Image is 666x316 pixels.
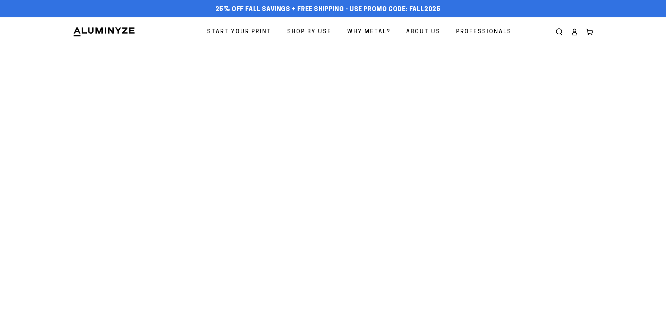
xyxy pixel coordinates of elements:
span: Start Your Print [207,27,272,37]
span: Why Metal? [347,27,391,37]
a: Shop By Use [282,23,337,41]
span: About Us [406,27,441,37]
span: Shop By Use [287,27,332,37]
a: Why Metal? [342,23,396,41]
summary: Search our site [552,24,567,40]
a: Professionals [451,23,517,41]
span: Professionals [456,27,512,37]
a: Start Your Print [202,23,277,41]
span: 25% off FALL Savings + Free Shipping - Use Promo Code: FALL2025 [215,6,441,14]
img: Aluminyze [73,27,135,37]
a: About Us [401,23,446,41]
